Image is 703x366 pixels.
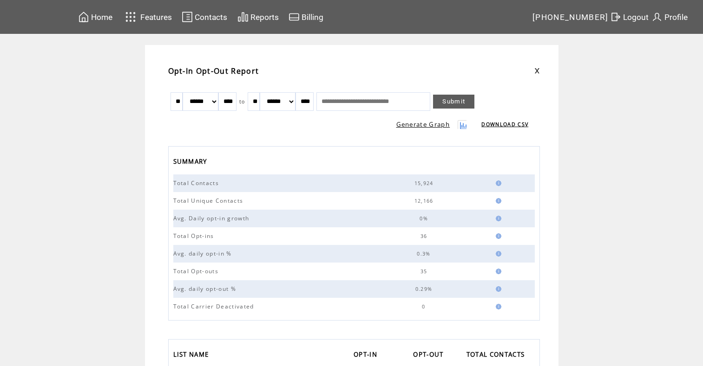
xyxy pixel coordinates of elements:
span: Reports [250,13,279,22]
span: 0.29% [415,286,435,292]
span: OPT-IN [354,348,380,363]
span: Total Contacts [173,179,222,187]
img: exit.svg [610,11,621,23]
span: Avg. daily opt-in % [173,250,234,257]
a: LIST NAME [173,348,214,363]
a: TOTAL CONTACTS [466,348,530,363]
span: LIST NAME [173,348,211,363]
img: help.gif [493,233,501,239]
img: contacts.svg [182,11,193,23]
a: Home [77,10,114,24]
span: Opt-In Opt-Out Report [168,66,259,76]
img: help.gif [493,198,501,204]
a: Billing [287,10,325,24]
span: Features [140,13,172,22]
img: help.gif [493,269,501,274]
span: Billing [302,13,323,22]
span: 35 [420,268,430,275]
a: OPT-IN [354,348,382,363]
a: Reports [236,10,280,24]
img: help.gif [493,251,501,257]
span: Profile [664,13,688,22]
span: 36 [420,233,430,239]
a: Logout [609,10,650,24]
span: Total Opt-ins [173,232,217,240]
span: OPT-OUT [413,348,446,363]
span: [PHONE_NUMBER] [532,13,609,22]
span: Home [91,13,112,22]
span: Total Opt-outs [173,267,221,275]
span: 0 [422,303,427,310]
span: 0% [420,215,430,222]
a: Generate Graph [396,120,450,128]
a: Features [121,8,174,26]
a: Submit [433,95,474,109]
a: Profile [650,10,689,24]
span: Avg. Daily opt-in growth [173,214,252,222]
span: Total Unique Contacts [173,197,246,205]
a: DOWNLOAD CSV [481,121,528,128]
span: SUMMARY [173,155,210,170]
img: help.gif [493,304,501,309]
img: creidtcard.svg [289,11,300,23]
span: Avg. daily opt-out % [173,285,239,293]
img: home.svg [78,11,89,23]
span: Logout [623,13,649,22]
span: 15,924 [414,180,436,186]
img: profile.svg [651,11,663,23]
img: chart.svg [237,11,249,23]
span: Contacts [195,13,227,22]
img: help.gif [493,216,501,221]
a: Contacts [180,10,229,24]
a: OPT-OUT [413,348,448,363]
span: to [239,98,245,105]
span: TOTAL CONTACTS [466,348,527,363]
span: Total Carrier Deactivated [173,302,256,310]
img: help.gif [493,286,501,292]
img: help.gif [493,180,501,186]
span: 0.3% [417,250,433,257]
img: features.svg [123,9,139,25]
span: 12,166 [414,198,436,204]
